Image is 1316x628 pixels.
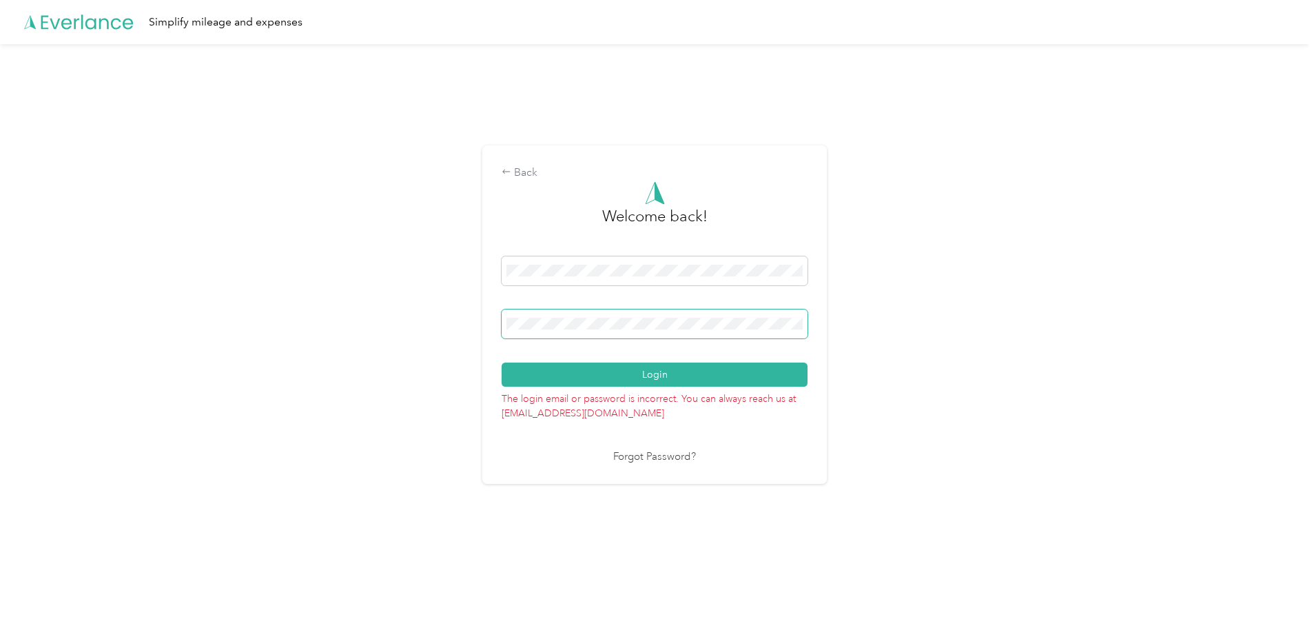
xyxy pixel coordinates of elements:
[502,363,808,387] button: Login
[502,387,808,421] p: The login email or password is incorrect. You can always reach us at [EMAIL_ADDRESS][DOMAIN_NAME]
[613,449,696,465] a: Forgot Password?
[149,14,302,31] div: Simplify mileage and expenses
[602,205,708,242] h3: greeting
[502,165,808,181] div: Back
